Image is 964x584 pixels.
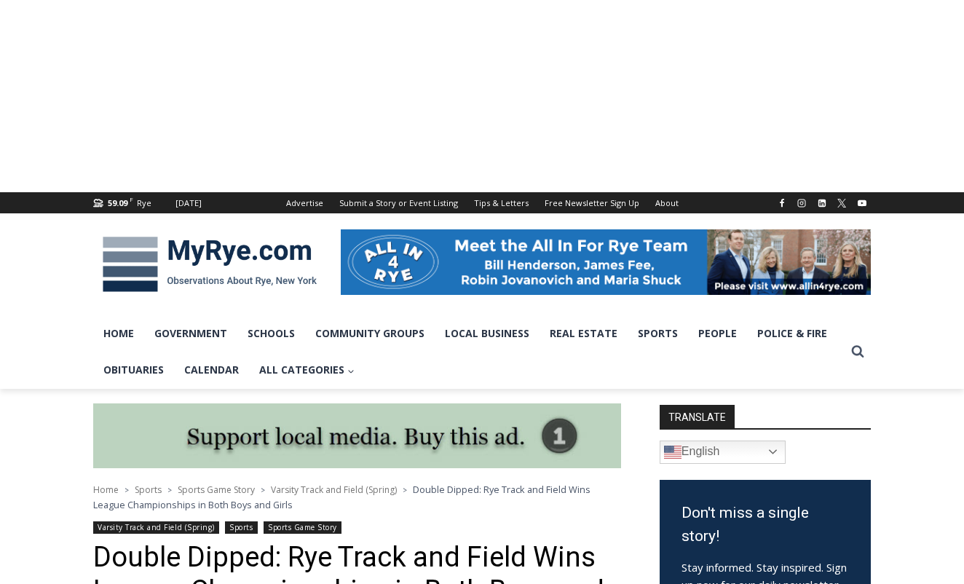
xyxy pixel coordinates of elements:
[93,483,590,510] span: Double Dipped: Rye Track and Field Wins League Championships in Both Boys and Girls
[93,521,219,534] a: Varsity Track and Field (Spring)
[647,192,687,213] a: About
[305,315,435,352] a: Community Groups
[135,484,162,496] a: Sports
[403,485,407,495] span: >
[174,352,249,388] a: Calendar
[271,484,397,496] a: Varsity Track and Field (Spring)
[664,443,681,461] img: en
[747,315,837,352] a: Police & Fire
[108,197,127,208] span: 59.09
[688,315,747,352] a: People
[628,315,688,352] a: Sports
[93,482,621,512] nav: Breadcrumbs
[93,226,326,302] img: MyRye.com
[93,484,119,496] a: Home
[261,485,265,495] span: >
[833,194,850,212] a: X
[278,192,331,213] a: Advertise
[793,194,810,212] a: Instagram
[537,192,647,213] a: Free Newsletter Sign Up
[845,339,871,365] button: View Search Form
[237,315,305,352] a: Schools
[259,362,355,378] span: All Categories
[331,192,466,213] a: Submit a Story or Event Listing
[264,521,341,534] a: Sports Game Story
[130,195,133,203] span: F
[660,405,735,428] strong: TRANSLATE
[773,194,791,212] a: Facebook
[93,352,174,388] a: Obituaries
[660,441,786,464] a: English
[341,229,871,295] img: All in for Rye
[137,197,151,210] div: Rye
[144,315,237,352] a: Government
[853,194,871,212] a: YouTube
[249,352,365,388] a: All Categories
[93,315,845,389] nav: Primary Navigation
[93,403,621,469] img: support local media, buy this ad
[178,484,255,496] a: Sports Game Story
[540,315,628,352] a: Real Estate
[278,192,687,213] nav: Secondary Navigation
[466,192,537,213] a: Tips & Letters
[681,502,849,548] h3: Don't miss a single story!
[435,315,540,352] a: Local Business
[225,521,257,534] a: Sports
[125,485,129,495] span: >
[813,194,831,212] a: Linkedin
[167,485,172,495] span: >
[175,197,202,210] div: [DATE]
[93,315,144,352] a: Home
